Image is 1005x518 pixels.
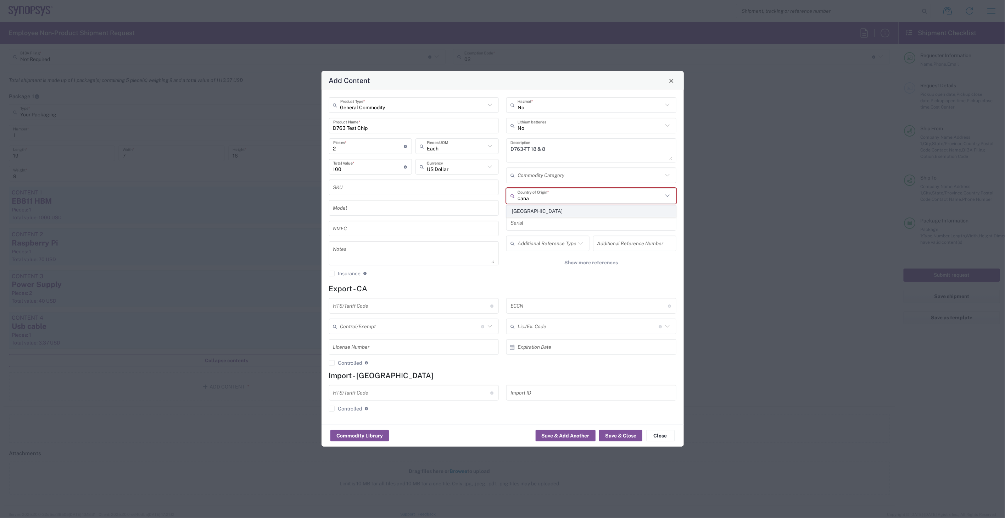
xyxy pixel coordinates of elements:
h4: Add Content [329,75,370,86]
span: Show more references [564,259,618,266]
button: Close [666,76,676,86]
label: Insurance [329,271,361,276]
button: Close [646,430,675,441]
span: [GEOGRAPHIC_DATA] [507,206,675,217]
h4: Export - CA [329,284,676,293]
button: Save & Add Another [536,430,596,441]
h4: Import - [GEOGRAPHIC_DATA] [329,371,676,380]
button: Save & Close [599,430,642,441]
button: Commodity Library [330,430,389,441]
label: Controlled [329,406,362,412]
label: Controlled [329,360,362,366]
div: This field is required [506,204,676,210]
